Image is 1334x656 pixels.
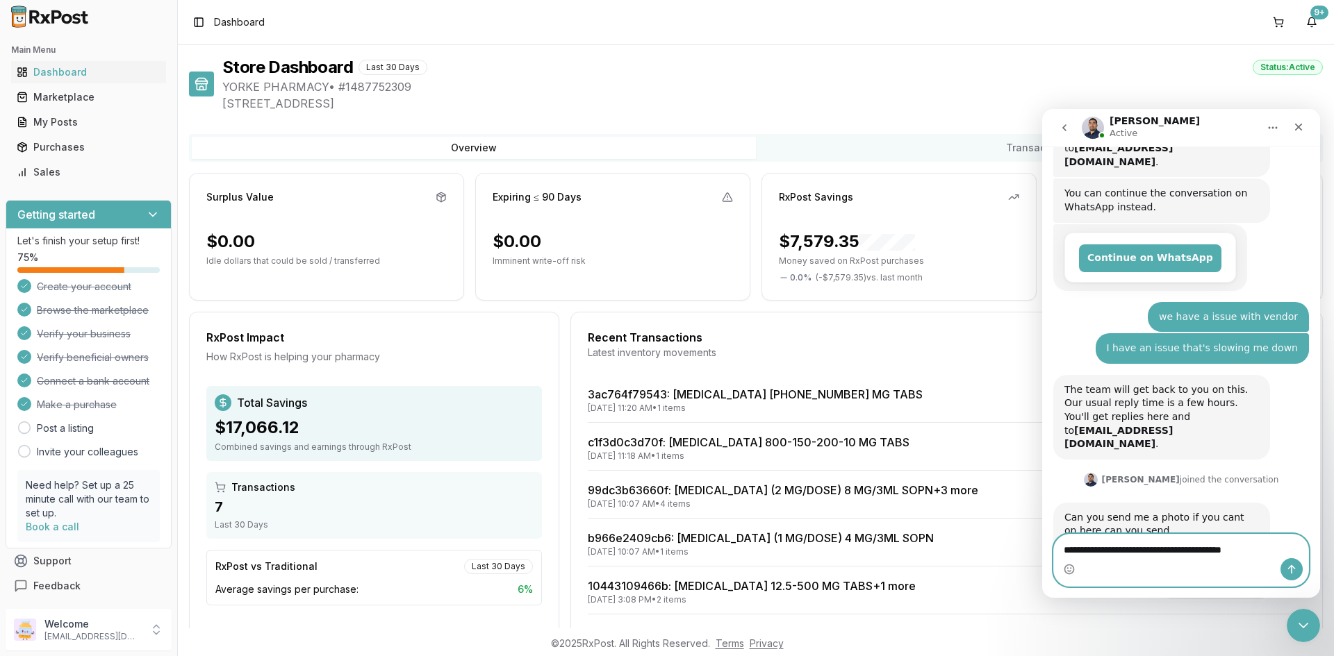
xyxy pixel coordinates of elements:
div: Can you send me a photo if you cant on here can you send to [22,402,217,456]
a: Book a call [26,521,79,532]
span: YORKE PHARMACY • # 1487752309 [222,78,1323,95]
button: Support [6,548,172,573]
div: Last 30 Days [464,559,533,574]
a: c1f3d0c3d70f: [MEDICAL_DATA] 800-150-200-10 MG TABS [588,435,909,449]
span: 6 % [518,582,533,596]
button: Send a message… [238,449,261,471]
img: User avatar [14,619,36,641]
a: Sales [11,160,166,185]
a: Invite your colleagues [37,445,138,459]
div: Manuel says… [11,394,267,495]
div: 7 [215,497,534,516]
a: Marketplace [11,85,166,110]
span: Create your account [37,280,131,294]
div: Expiring ≤ 90 Days [493,190,582,204]
span: 75 % [17,251,38,264]
div: Sales [17,165,160,179]
div: Last 30 Days [359,60,427,75]
span: Browse the marketplace [37,303,149,317]
span: Connect a bank account [37,374,149,388]
button: 9+ [1301,11,1323,33]
textarea: Message… [12,426,266,449]
div: Recent Transactions [588,329,1306,346]
a: My Posts [11,110,166,135]
span: ( - $7,579.35 ) vs. last month [816,272,923,283]
nav: breadcrumb [214,15,265,29]
p: Let's finish your setup first! [17,234,160,248]
div: $7,579.35 [779,230,915,253]
span: 0.0 % [790,272,812,283]
h1: Store Dashboard [222,56,353,78]
span: Average savings per purchase: [215,582,359,596]
a: Dashboard [11,60,166,85]
iframe: Intercom live chat [1042,109,1320,598]
div: Can you send me a photo if you cant on here can you send to[PERSON_NAME][EMAIL_ADDRESS][DOMAIN_NAME] [11,394,228,464]
a: 10443109466b: [MEDICAL_DATA] 12.5-500 MG TABS+1 more [588,579,916,593]
span: Transactions [231,480,295,494]
p: Idle dollars that could be sold / transferred [206,255,447,267]
a: Purchases [11,135,166,160]
div: How RxPost is helping your pharmacy [206,350,542,364]
span: Dashboard [214,15,265,29]
button: Purchases [6,136,172,158]
div: Combined savings and earnings through RxPost [215,441,534,453]
p: [EMAIL_ADDRESS][DOMAIN_NAME] [44,631,141,642]
div: 9+ [1310,6,1328,19]
div: [DATE] 10:07 AM • 1 items [588,546,934,557]
div: [DATE] 3:08 PM • 2 items [588,594,916,605]
button: Overview [192,137,756,159]
span: Total Savings [237,394,307,411]
a: Privacy [750,637,784,649]
div: RxPost Impact [206,329,542,346]
a: 3ac764f79543: [MEDICAL_DATA] [PHONE_NUMBER] MG TABS [588,387,923,401]
p: Money saved on RxPost purchases [779,255,1019,267]
h2: Main Menu [11,44,166,56]
a: b966e2409cb6: [MEDICAL_DATA] (1 MG/DOSE) 4 MG/3ML SOPN [588,531,934,545]
button: Marketplace [6,86,172,108]
div: $17,066.12 [215,417,534,439]
button: Transactions [756,137,1320,159]
button: Emoji picker [22,455,33,466]
button: Dashboard [6,61,172,83]
div: [DATE] 11:20 AM • 1 items [588,403,923,414]
span: Feedback [33,579,81,593]
a: Terms [716,637,744,649]
div: [DATE] 11:18 AM • 1 items [588,451,909,462]
p: Welcome [44,617,141,631]
div: [DATE] 10:07 AM • 4 items [588,498,978,510]
div: Purchases [17,140,160,154]
div: Last 30 Days [215,519,534,530]
a: Post a listing [37,421,94,435]
img: RxPost Logo [6,6,94,28]
div: Marketplace [17,90,160,104]
div: Status: Active [1253,60,1323,75]
span: Verify your business [37,327,131,341]
button: Feedback [6,573,172,598]
div: RxPost vs Traditional [215,560,318,573]
div: RxPost Savings [779,190,853,204]
span: Make a purchase [37,398,117,412]
div: $0.00 [206,230,255,253]
span: Verify beneficial owners [37,351,149,364]
div: Dashboard [17,65,160,79]
button: My Posts [6,111,172,133]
